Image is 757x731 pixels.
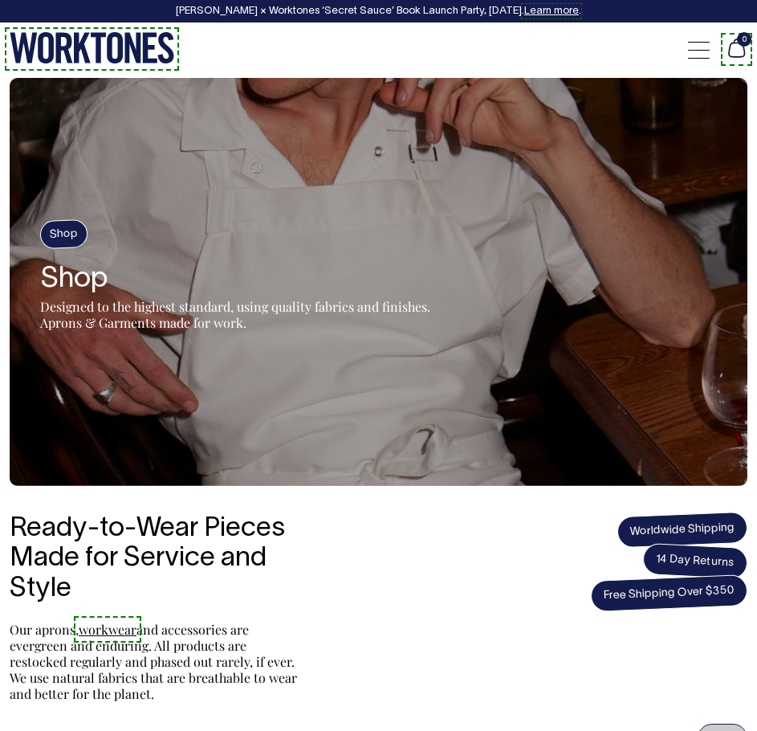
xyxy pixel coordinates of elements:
h4: Shop [39,219,88,250]
span: Free Shipping Over $350 [590,574,747,612]
a: workwear [79,621,136,638]
h3: Ready-to-Wear Pieces Made for Service and Style [10,514,323,604]
a: 0 [726,50,747,61]
h1: Shop [40,263,442,296]
span: 0 [737,32,751,47]
span: 14 Day Returns [642,543,748,580]
div: [PERSON_NAME] × Worktones ‘Secret Sauce’ Book Launch Party, [DATE]. . [175,6,580,17]
p: Our aprons, and accessories are evergreen and enduring. All products are restocked regularly and ... [10,622,299,702]
span: Worldwide Shipping [617,512,747,549]
span: Designed to the highest standard, using quality fabrics and finishes. Aprons & Garments made for ... [40,298,430,331]
a: Learn more [523,6,578,16]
